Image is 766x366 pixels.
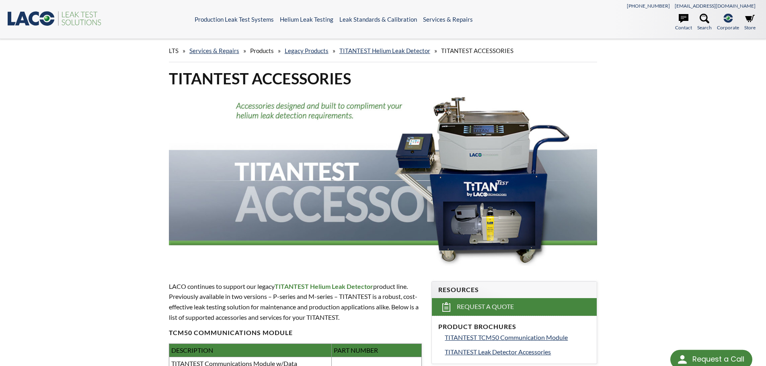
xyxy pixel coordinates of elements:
[675,3,756,9] a: [EMAIL_ADDRESS][DOMAIN_NAME]
[250,47,274,54] span: Products
[675,14,692,31] a: Contact
[445,347,590,357] a: TITANTEST Leak Detector Accessories
[744,14,756,31] a: Store
[339,16,417,23] a: Leak Standards & Calibration
[717,24,739,31] span: Corporate
[171,346,213,354] span: DESCRIPTION
[438,286,590,294] h4: Resources
[445,332,590,343] a: TITANTEST TCM50 Communication Module
[280,16,333,23] a: Helium Leak Testing
[676,353,689,366] img: round button
[169,39,598,62] div: » » » » »
[438,323,590,331] h4: Product Brochures
[334,346,378,354] span: PART NUMBER
[445,348,551,356] span: TITANTEST Leak Detector Accessories
[339,47,430,54] a: TITANTEST Helium Leak Detector
[169,329,422,337] h4: TCM50 COMMUNICATIONS MODULE
[169,47,179,54] span: LTS
[457,303,514,311] span: Request a Quote
[169,281,422,322] p: LACO continues to support our legacy product line. Previously available in two versions – P-serie...
[627,3,670,9] a: [PHONE_NUMBER]
[169,69,598,88] h1: TITANTEST ACCESSORIES
[189,47,239,54] a: Services & Repairs
[445,333,568,341] span: TITANTEST TCM50 Communication Module
[423,16,473,23] a: Services & Repairs
[441,47,513,54] span: TITANTEST ACCESSORIES
[275,282,373,290] strong: TITANTEST Helium Leak Detector
[169,95,598,266] img: TITANTEST Accessories header
[697,14,712,31] a: Search
[285,47,329,54] a: Legacy Products
[432,298,597,316] a: Request a Quote
[195,16,274,23] a: Production Leak Test Systems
